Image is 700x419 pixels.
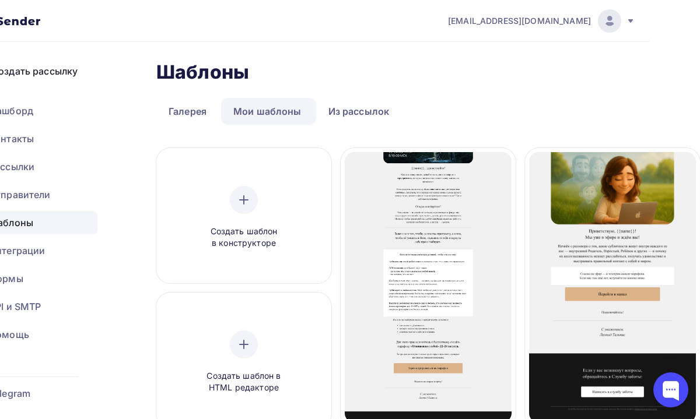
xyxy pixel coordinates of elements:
a: Из рассылок [316,98,402,125]
span: Создать шаблон в конструкторе [188,226,299,249]
a: Мои шаблоны [221,98,314,125]
a: [EMAIL_ADDRESS][DOMAIN_NAME] [448,9,635,33]
h2: Шаблоны [156,61,249,84]
a: Галерея [156,98,219,125]
span: [EMAIL_ADDRESS][DOMAIN_NAME] [448,15,591,27]
span: Создать шаблон в HTML редакторе [188,370,299,394]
